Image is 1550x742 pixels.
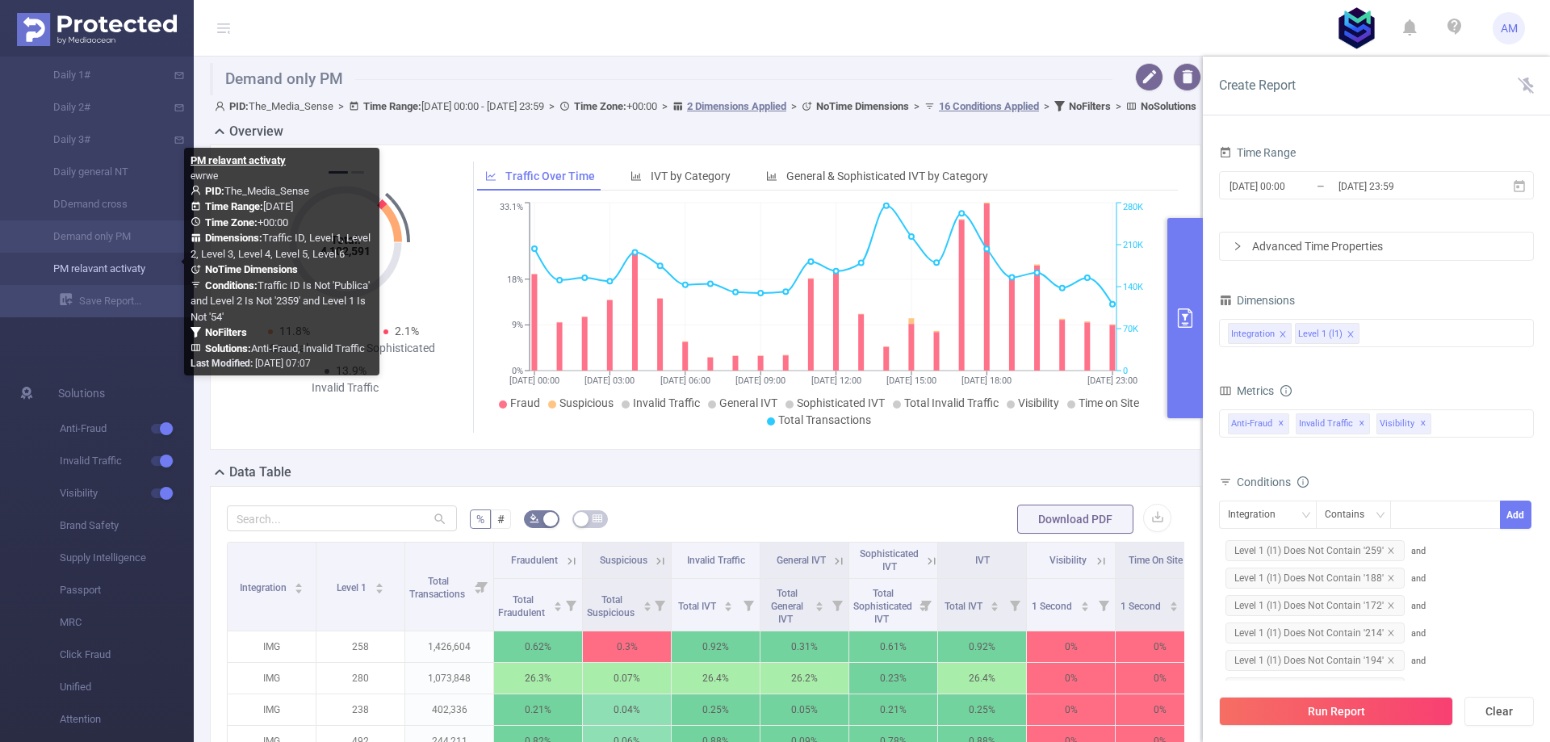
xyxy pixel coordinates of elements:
[32,59,174,91] a: Daily 1#
[511,555,558,566] span: Fraudulent
[786,100,802,112] span: >
[1219,546,1426,584] span: and
[32,253,174,285] a: PM relavant activaty
[1225,623,1405,643] span: Level 1 (l1) Does Not Contain '214'
[60,477,194,509] span: Visibility
[191,185,371,354] span: The_Media_Sense [DATE] +00:00
[60,703,194,736] span: Attention
[1116,663,1204,694] p: 0%
[60,606,194,639] span: MRC
[316,663,404,694] p: 280
[938,631,1026,662] p: 0.92%
[630,170,642,182] i: icon: bar-chart
[760,631,848,662] p: 0.31%
[1116,631,1204,662] p: 0%
[337,582,369,593] span: Level 1
[1018,396,1059,409] span: Visibility
[205,342,365,354] span: Anti-Fraud, Invalid Traffic
[771,588,803,625] span: Total General IVT
[295,581,304,585] i: icon: caret-up
[1092,579,1115,631] i: Filter menu
[1301,510,1311,522] i: icon: down
[816,100,909,112] b: No Time Dimensions
[1279,330,1287,340] i: icon: close
[915,579,937,631] i: Filter menu
[853,588,912,625] span: Total Sophisticated IVT
[409,576,467,600] span: Total Transactions
[1387,629,1395,637] i: icon: close
[1219,601,1426,639] span: and
[815,599,824,609] div: Sort
[1359,414,1365,434] span: ✕
[593,514,602,523] i: icon: table
[60,574,194,606] span: Passport
[205,279,258,291] b: Conditions :
[509,375,559,386] tspan: [DATE] 00:00
[229,463,291,482] h2: Data Table
[1123,324,1138,334] tspan: 70K
[346,340,458,357] div: Sophisticated
[1220,233,1533,260] div: icon: rightAdvanced Time Properties
[961,375,1012,386] tspan: [DATE] 18:00
[724,605,733,610] i: icon: caret-down
[672,631,760,662] p: 0.92%
[886,375,936,386] tspan: [DATE] 15:00
[1225,650,1405,671] span: Level 1 (l1) Does Not Contain '194'
[1387,547,1395,555] i: icon: close
[510,396,540,409] span: Fraud
[1228,413,1289,434] span: Anti-Fraud
[815,599,824,604] i: icon: caret-up
[760,694,848,725] p: 0.05%
[32,188,174,220] a: DDemand cross
[1325,501,1376,528] div: Contains
[1039,100,1054,112] span: >
[1027,631,1115,662] p: 0%
[1087,375,1137,386] tspan: [DATE] 23:00
[205,232,262,244] b: Dimensions :
[583,631,671,662] p: 0.3%
[1296,413,1370,434] span: Invalid Traffic
[316,694,404,725] p: 238
[295,587,304,592] i: icon: caret-down
[945,601,985,612] span: Total IVT
[1049,555,1087,566] span: Visibility
[363,100,421,112] b: Time Range:
[191,185,205,195] i: icon: user
[583,663,671,694] p: 0.07%
[494,631,582,662] p: 0.62%
[494,663,582,694] p: 26.3%
[815,605,824,610] i: icon: caret-down
[766,170,777,182] i: icon: bar-chart
[205,342,251,354] b: Solutions :
[938,694,1026,725] p: 0.25%
[1123,240,1143,250] tspan: 210K
[648,579,671,631] i: Filter menu
[229,122,283,141] h2: Overview
[60,509,194,542] span: Brand Safety
[500,203,523,213] tspan: 33.1%
[191,358,253,369] b: Last Modified:
[512,321,523,331] tspan: 9%
[405,694,493,725] p: 402,336
[191,154,286,166] b: PM relavant activaty
[587,594,637,618] span: Total Suspicious
[583,694,671,725] p: 0.04%
[1123,203,1143,213] tspan: 280K
[786,170,988,182] span: General & Sophisticated IVT by Category
[60,445,194,477] span: Invalid Traffic
[737,579,760,631] i: Filter menu
[1123,366,1128,376] tspan: 0
[215,100,1196,112] span: The_Media_Sense [DATE] 00:00 - [DATE] 23:59 +00:00
[1298,324,1343,345] div: Level 1 (l1)
[1129,555,1183,566] span: Time On Site
[553,599,563,609] div: Sort
[289,379,401,396] div: Invalid Traffic
[505,170,595,182] span: Traffic Over Time
[1080,599,1090,609] div: Sort
[60,413,194,445] span: Anti-Fraud
[1237,476,1309,488] span: Conditions
[826,579,848,631] i: Filter menu
[723,599,733,609] div: Sort
[1219,294,1295,307] span: Dimensions
[1017,505,1133,534] button: Download PDF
